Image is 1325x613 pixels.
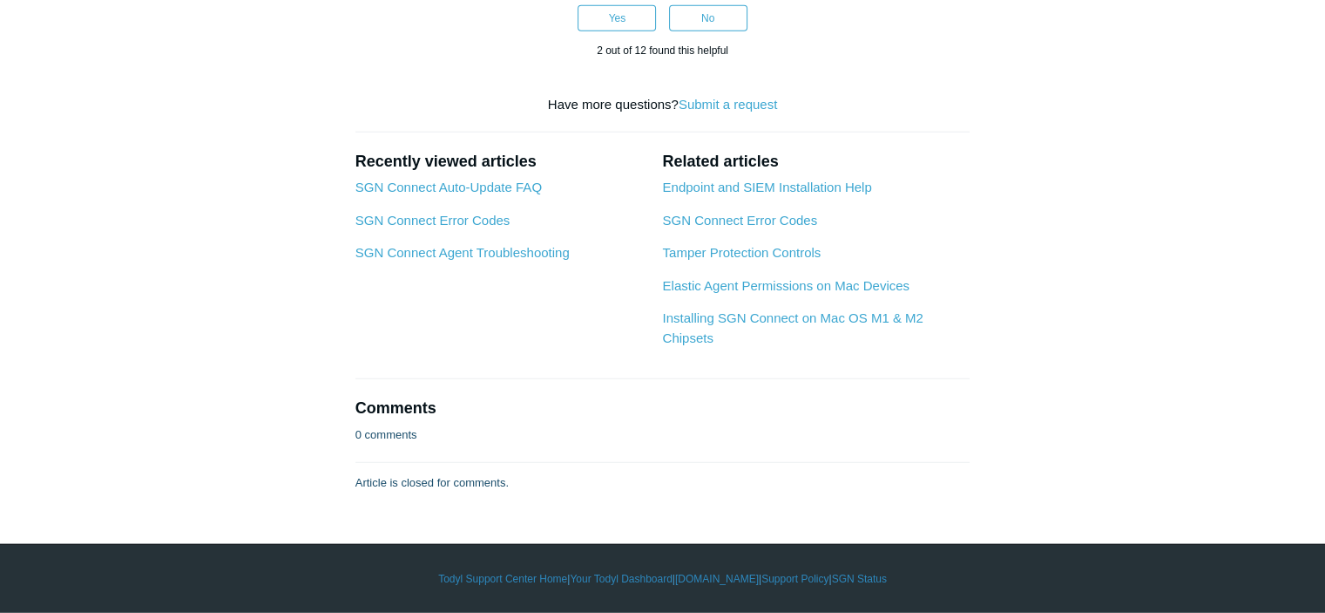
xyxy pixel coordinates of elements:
[679,97,777,112] a: Submit a request
[675,571,759,587] a: [DOMAIN_NAME]
[662,245,821,260] a: Tamper Protection Controls
[662,278,909,293] a: Elastic Agent Permissions on Mac Devices
[438,571,567,587] a: Todyl Support Center Home
[597,44,728,57] span: 2 out of 12 found this helpful
[662,310,923,345] a: Installing SGN Connect on Mac OS M1 & M2 Chipsets
[355,397,970,420] h2: Comments
[355,95,970,115] div: Have more questions?
[669,5,747,31] button: This article was not helpful
[662,213,817,228] a: SGN Connect Error Codes
[355,213,510,228] a: SGN Connect Error Codes
[570,571,672,587] a: Your Todyl Dashboard
[761,571,828,587] a: Support Policy
[355,150,646,174] h2: Recently viewed articles
[158,571,1168,587] div: | | | |
[662,180,871,194] a: Endpoint and SIEM Installation Help
[355,245,570,260] a: SGN Connect Agent Troubleshooting
[355,180,542,194] a: SGN Connect Auto-Update FAQ
[355,474,509,492] p: Article is closed for comments.
[355,426,417,444] p: 0 comments
[832,571,887,587] a: SGN Status
[578,5,656,31] button: This article was helpful
[662,150,970,174] h2: Related articles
